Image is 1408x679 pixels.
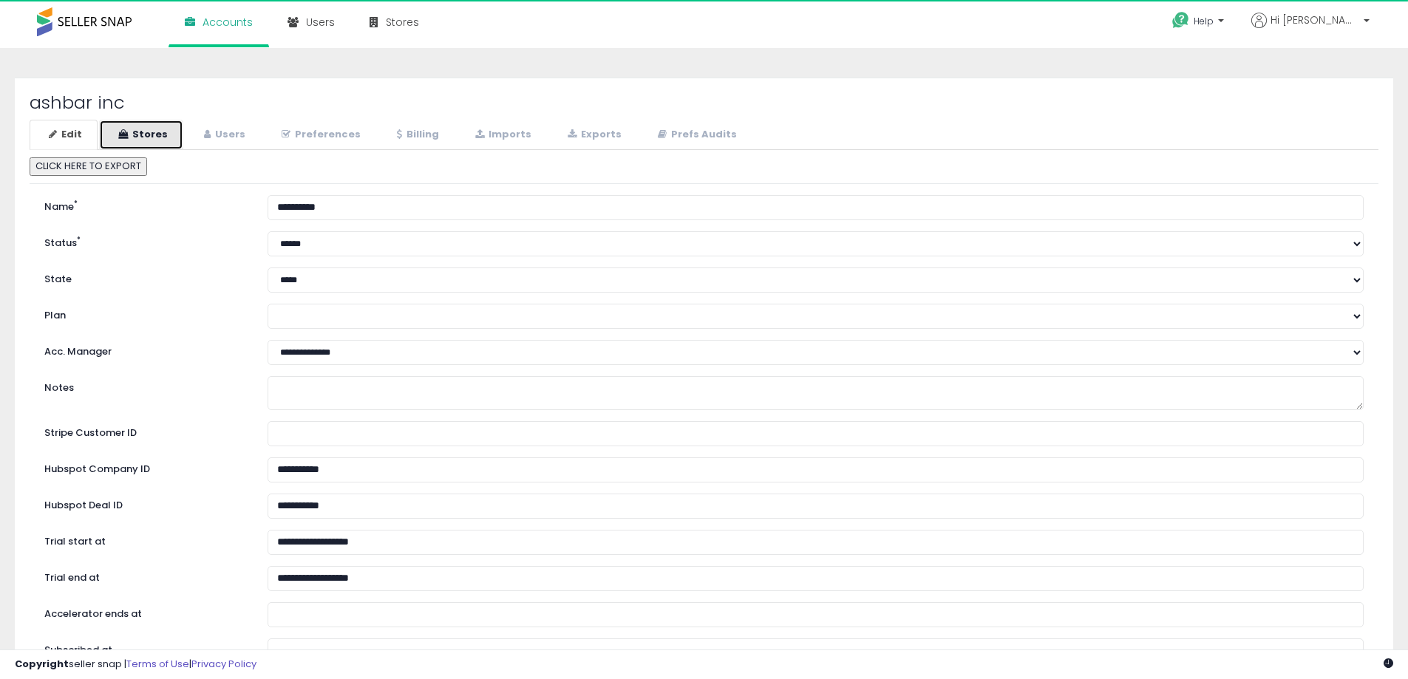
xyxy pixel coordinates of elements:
span: Hi [PERSON_NAME] [1271,13,1359,27]
strong: Copyright [15,657,69,671]
label: Hubspot Company ID [33,457,256,477]
a: Exports [548,120,637,150]
span: Help [1194,15,1214,27]
label: Trial end at [33,566,256,585]
a: Edit [30,120,98,150]
h2: ashbar inc [30,93,1378,112]
label: State [33,267,256,287]
a: Billing [378,120,455,150]
label: Acc. Manager [33,340,256,359]
label: Trial start at [33,530,256,549]
span: Stores [386,15,419,30]
label: Name [33,195,256,214]
i: Get Help [1171,11,1190,30]
a: Terms of Use [126,657,189,671]
label: Status [33,231,256,250]
label: Plan [33,304,256,323]
span: Accounts [203,15,253,30]
label: Notes [33,376,256,395]
label: Hubspot Deal ID [33,494,256,513]
a: Privacy Policy [191,657,256,671]
label: Accelerator ends at [33,602,256,621]
button: CLICK HERE TO EXPORT [30,157,147,176]
span: Users [306,15,335,30]
label: Subscribed at [33,638,256,658]
a: Imports [456,120,547,150]
div: seller snap | | [15,658,256,672]
a: Hi [PERSON_NAME] [1251,13,1370,46]
a: Prefs Audits [639,120,752,150]
a: Users [185,120,261,150]
a: Preferences [262,120,376,150]
label: Stripe Customer ID [33,421,256,440]
a: Stores [99,120,183,150]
